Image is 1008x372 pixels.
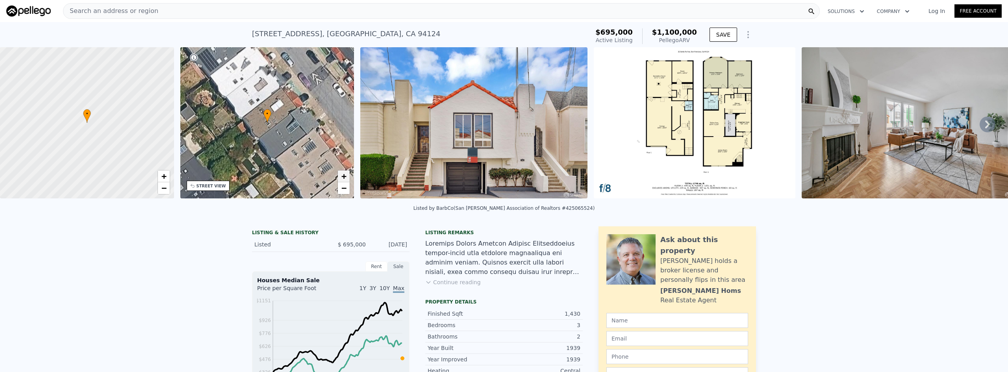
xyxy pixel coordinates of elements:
[606,331,748,346] input: Email
[372,241,407,248] div: [DATE]
[387,261,409,272] div: Sale
[504,321,580,329] div: 3
[252,229,409,237] div: LISTING & SALE HISTORY
[338,170,350,182] a: Zoom in
[652,28,697,36] span: $1,100,000
[259,357,271,362] tspan: $476
[821,4,871,19] button: Solutions
[504,333,580,341] div: 2
[740,27,756,43] button: Show Options
[259,344,271,349] tspan: $626
[594,47,795,198] img: Sale: 167461392 Parcel: 55690982
[660,256,748,285] div: [PERSON_NAME] holds a broker license and personally flips in this area
[380,285,390,291] span: 10Y
[161,171,166,181] span: +
[338,241,366,248] span: $ 695,000
[595,28,633,36] span: $695,000
[196,183,226,189] div: STREET VIEW
[63,6,158,16] span: Search an address or region
[428,355,504,363] div: Year Improved
[252,28,441,39] div: [STREET_ADDRESS] , [GEOGRAPHIC_DATA] , CA 94124
[660,234,748,256] div: Ask about this property
[425,278,481,286] button: Continue reading
[83,109,91,123] div: •
[660,296,717,305] div: Real Estate Agent
[954,4,1002,18] a: Free Account
[504,310,580,318] div: 1,430
[6,6,51,17] img: Pellego
[360,47,587,198] img: Sale: 167461392 Parcel: 55690982
[158,170,170,182] a: Zoom in
[158,182,170,194] a: Zoom out
[256,298,271,304] tspan: $1151
[428,344,504,352] div: Year Built
[428,310,504,318] div: Finished Sqft
[161,183,166,193] span: −
[254,241,324,248] div: Listed
[428,333,504,341] div: Bathrooms
[660,286,741,296] div: [PERSON_NAME] Homs
[504,355,580,363] div: 1939
[425,299,583,305] div: Property details
[710,28,737,42] button: SAVE
[359,285,366,291] span: 1Y
[257,284,331,297] div: Price per Square Foot
[259,331,271,336] tspan: $776
[428,321,504,329] div: Bedrooms
[263,110,271,117] span: •
[83,110,91,117] span: •
[871,4,916,19] button: Company
[259,318,271,323] tspan: $926
[413,205,595,211] div: Listed by BarbCo (San [PERSON_NAME] Association of Realtors #425065524)
[341,171,346,181] span: +
[365,261,387,272] div: Rent
[425,239,583,277] div: Loremips Dolors Ametcon Adipisc Elitseddoeius tempor-incid utla etdolore magnaaliqua eni adminim ...
[596,37,633,43] span: Active Listing
[606,313,748,328] input: Name
[652,36,697,44] div: Pellego ARV
[263,109,271,123] div: •
[257,276,404,284] div: Houses Median Sale
[425,229,583,236] div: Listing remarks
[606,349,748,364] input: Phone
[341,183,346,193] span: −
[504,344,580,352] div: 1939
[393,285,404,293] span: Max
[919,7,954,15] a: Log In
[369,285,376,291] span: 3Y
[338,182,350,194] a: Zoom out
